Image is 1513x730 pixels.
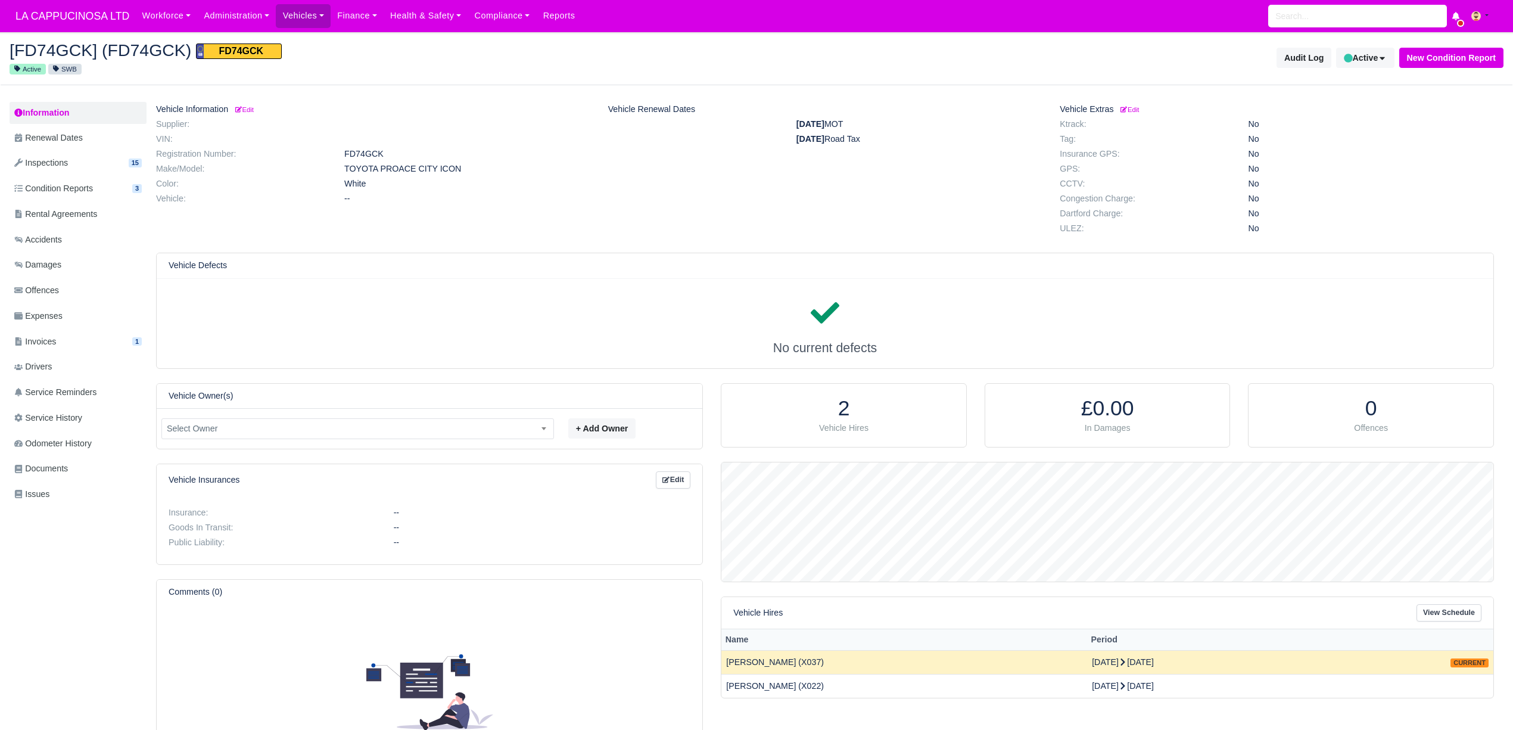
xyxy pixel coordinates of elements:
button: Active [1336,48,1394,68]
dt: Congestion Charge: [1051,194,1239,204]
dd: No [1239,119,1503,129]
a: Rental Agreements [10,203,147,226]
span: Expenses [14,309,63,323]
dt: Registration Number: [147,149,335,159]
span: Current [1450,658,1489,667]
iframe: Chat Widget [1453,673,1513,730]
dt: Make/Model: [147,164,335,174]
dt: Goods In Transit: [160,523,385,533]
small: Active [10,64,46,74]
a: Information [10,102,147,124]
span: Offences [1354,423,1388,433]
a: Invoices 1 [10,330,147,353]
dt: VIN: [147,134,335,144]
a: Offences [10,279,147,302]
a: Drivers [10,355,147,378]
button: + Add Owner [568,418,636,439]
dd: -- [385,508,700,518]
a: LA CAPPUCINOSA LTD [10,5,135,28]
span: Condition Reports [14,182,93,195]
dt: GPS: [1051,164,1239,174]
span: 1 [132,337,142,346]
strong: [DATE] [796,119,824,129]
dd: No [1239,164,1503,174]
dt: Tag: [1051,134,1239,144]
strong: [DATE] [796,134,824,144]
dd: -- [335,194,599,204]
h6: Vehicle Owner(s) [169,391,233,401]
dd: No [1239,179,1503,189]
a: Vehicles [276,4,331,27]
h1: 2 [733,396,954,421]
a: Edit [233,104,254,114]
th: Period [1087,629,1331,651]
dd: Road Tax [787,134,1051,144]
a: Documents [10,457,147,480]
span: In Damages [1085,423,1131,433]
span: Accidents [14,233,62,247]
a: Issues [10,483,147,506]
td: [PERSON_NAME] (X037) [721,651,1087,675]
h6: Vehicle Defects [169,260,227,271]
a: Finance [331,4,384,27]
span: LA CAPPUCINOSA LTD [10,4,135,28]
a: Inspections 15 [10,151,147,175]
a: Workforce [135,4,197,27]
td: [PERSON_NAME] (X022) [721,674,1087,697]
a: Service History [10,406,147,430]
dd: No [1239,134,1503,144]
dd: No [1239,149,1503,159]
h4: No current defects [169,341,1481,356]
a: Compliance [468,4,536,27]
input: Search... [1268,5,1447,27]
h6: Vehicle Extras [1060,104,1494,114]
h6: Vehicle Insurances [169,475,239,485]
a: Service Reminders [10,381,147,404]
span: Documents [14,462,68,476]
a: Health & Safety [384,4,468,27]
td: [DATE] [DATE] [1087,651,1331,675]
td: [DATE] [DATE] [1087,674,1331,697]
h6: Vehicle Hires [733,608,783,618]
span: Vehicle Hires [819,423,868,433]
a: Edit [656,471,690,489]
button: Audit Log [1277,48,1331,68]
dd: White [335,179,599,189]
dd: -- [385,523,700,533]
span: Offences [14,284,59,297]
span: Invoices [14,335,56,349]
dd: No [1239,194,1503,204]
span: Select Owner [162,421,553,436]
dt: Dartford Charge: [1051,209,1239,219]
a: Expenses [10,305,147,328]
dt: ULEZ: [1051,223,1239,234]
h6: Vehicle Information [156,104,590,114]
a: Condition Reports 3 [10,177,147,200]
h1: £0.00 [997,396,1218,421]
small: Edit [1120,106,1139,113]
dd: No [1239,223,1503,234]
dd: FD74GCK [335,149,599,159]
h1: 0 [1260,396,1481,421]
span: Odometer History [14,437,92,451]
span: Issues [14,487,49,501]
span: Service History [14,411,82,425]
dt: CCTV: [1051,179,1239,189]
a: Odometer History [10,432,147,455]
dt: Supplier: [147,119,335,129]
button: New Condition Report [1399,48,1503,68]
h6: Vehicle Renewal Dates [608,104,1042,114]
a: Edit [1119,104,1140,114]
h2: [FD74GCK] (FD74GCK) [10,41,748,59]
th: Name [721,629,1087,651]
a: View Schedule [1417,604,1481,622]
span: Rental Agreements [14,207,97,221]
a: Renewal Dates [10,126,147,150]
a: Damages [10,253,147,277]
span: Inspections [14,156,68,170]
span: Damages [14,258,61,272]
a: Reports [536,4,581,27]
span: FD74GCK [196,44,282,59]
span: Drivers [14,360,52,374]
